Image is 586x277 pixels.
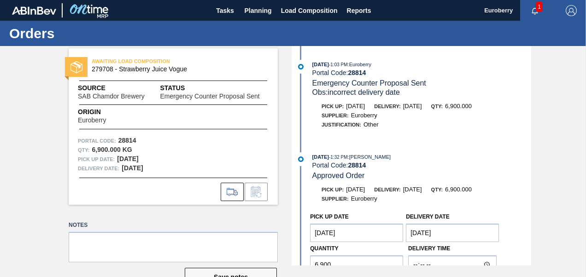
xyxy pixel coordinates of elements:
span: Justification: [322,122,361,127]
span: Other [363,121,379,128]
input: mm/dd/yyyy [310,224,403,242]
div: Portal Code: [312,69,531,76]
span: Emergency Counter Proposal Sent [312,79,426,87]
span: Emergency Counter Proposal Sent [160,93,259,100]
span: AWAITING LOAD COMPOSITION [92,57,221,66]
span: Euroberry [351,195,377,202]
span: Delivery: [374,104,400,109]
span: Delivery: [374,187,400,192]
label: Pick up Date [310,214,349,220]
span: 6,900.000 [445,186,472,193]
span: Load Composition [281,5,338,16]
span: Qty: [431,187,443,192]
strong: 28814 [118,137,136,144]
span: [DATE] [403,103,422,110]
span: [DATE] [312,62,329,67]
span: 6,900.000 [445,103,472,110]
span: Euroberry [78,117,106,124]
strong: 6,900.000 KG [92,146,132,153]
span: Source [78,83,160,93]
span: [DATE] [403,186,422,193]
h1: Orders [9,28,173,39]
input: mm/dd/yyyy [406,224,499,242]
div: Inform order change [245,183,268,201]
span: Status [160,83,269,93]
span: Obs: incorrect delivery date [312,88,400,96]
span: Pick up Date: [78,155,115,164]
strong: 28814 [348,69,366,76]
div: Go to Load Composition [221,183,244,201]
label: Notes [69,219,278,232]
span: Portal Code: [78,136,116,145]
label: Quantity [310,245,338,252]
div: Portal Code: [312,162,531,169]
img: Logout [566,5,577,16]
span: Pick up: [322,187,344,192]
span: [DATE] [346,103,365,110]
strong: 28814 [348,162,366,169]
img: TNhmsLtSVTkK8tSr43FrP2fwEKptu5GPRR3wAAAABJRU5ErkJggg== [12,6,56,15]
span: Qty : [78,145,89,155]
span: [DATE] [346,186,365,193]
span: Delivery Date: [78,164,119,173]
span: [DATE] [312,154,329,160]
span: Euroberry [351,112,377,119]
span: Tasks [215,5,235,16]
span: Supplier: [322,196,349,202]
span: - 1:32 PM [329,155,348,160]
span: Approved Order [312,172,365,179]
label: Delivery Date [406,214,449,220]
span: Reports [347,5,371,16]
span: : Euroberry [348,62,371,67]
span: Qty: [431,104,443,109]
span: : [PERSON_NAME] [348,154,391,160]
span: 1 [536,2,543,12]
span: 279708 - Strawberry Juice Vogue [92,66,259,73]
label: Delivery Time [408,242,497,255]
img: atual [298,156,304,162]
span: Pick up: [322,104,344,109]
button: Notifications [520,4,550,17]
span: SAB Chamdor Brewery [78,93,145,100]
strong: [DATE] [122,164,143,172]
img: atual [298,64,304,69]
img: status [70,61,82,73]
strong: [DATE] [117,155,138,162]
span: Supplier: [322,113,349,118]
span: Planning [245,5,272,16]
span: - 1:03 PM [329,62,348,67]
span: Origin [78,107,129,117]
